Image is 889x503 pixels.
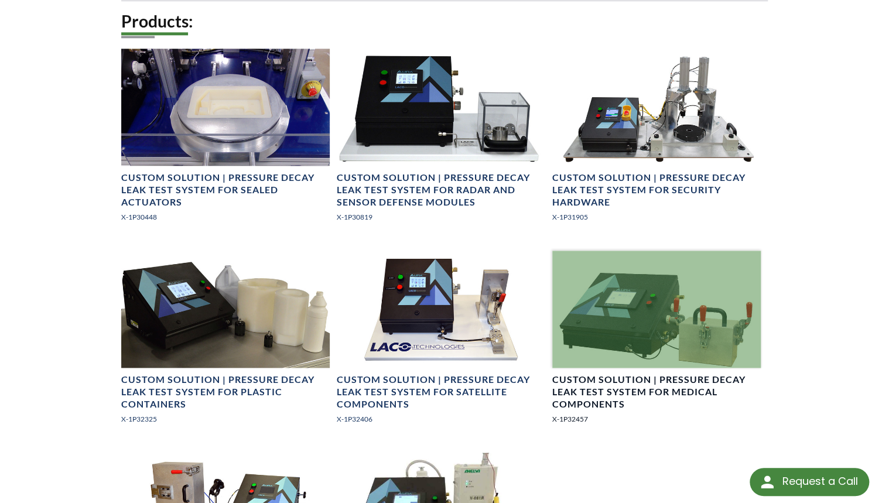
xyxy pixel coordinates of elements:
[337,251,545,434] a: Pressure Decay Leak Test System with custom tooling, front viewCustom Solution | Pressure Decay L...
[552,251,761,434] a: Pressure decay leak test system for medical components, front viewCustom Solution | Pressure Deca...
[121,374,330,410] h4: Custom Solution | Pressure Decay Leak Test System for Plastic Containers
[552,413,761,425] p: X-1P32457
[552,374,761,410] h4: Custom Solution | Pressure Decay Leak Test System for Medical Components
[121,251,330,434] a: Pressure decay leak test system for plastic containers, close-up viewCustom Solution | Pressure D...
[337,374,545,410] h4: Custom Solution | Pressure Decay Leak Test System for Satellite Components
[337,172,545,208] h4: Custom Solution | Pressure Decay Leak Test System for Radar and Sensor Defense Modules
[552,49,761,232] a: Pressure decay leak test system for security hardware, front viewCustom Solution | Pressure Decay...
[121,49,330,232] a: Tabletop pressure decay leak test system for sealed actuatorsCustom Solution | Pressure Decay Lea...
[337,49,545,232] a: Pressure Decay Leak Test System for Radar and Sensor Defense Modules, front viewCustom Solution |...
[121,172,330,208] h4: Custom Solution | Pressure Decay Leak Test System for Sealed Actuators
[750,468,869,496] div: Request a Call
[758,473,777,491] img: round button
[337,211,545,223] p: X-1P30819
[121,413,330,425] p: X-1P32325
[552,172,761,208] h4: Custom Solution | Pressure Decay Leak Test System for Security Hardware
[552,211,761,223] p: X-1P31905
[121,211,330,223] p: X-1P30448
[337,413,545,425] p: X-1P32406
[121,11,768,32] h2: Products:
[782,468,857,495] div: Request a Call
